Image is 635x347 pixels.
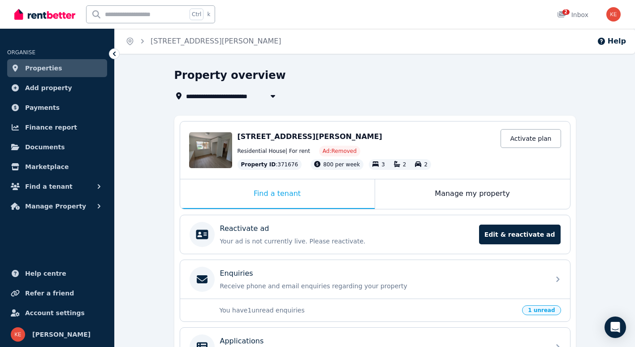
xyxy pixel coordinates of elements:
a: Marketplace [7,158,107,176]
p: Receive phone and email enquiries regarding your property [220,282,544,291]
img: Ketan [11,327,25,342]
span: 2 [403,161,406,168]
p: You have 1 unread enquiries [220,306,517,315]
span: 800 per week [323,161,360,168]
span: Ad: Removed [323,147,357,155]
p: Reactivate ad [220,223,269,234]
div: Manage my property [375,179,570,209]
div: Find a tenant [180,179,375,209]
button: Help [597,36,626,47]
span: Payments [25,102,60,113]
span: 2 [424,161,428,168]
span: Manage Property [25,201,86,212]
div: Inbox [557,10,588,19]
span: Find a tenant [25,181,73,192]
a: Account settings [7,304,107,322]
button: Manage Property [7,197,107,215]
a: EnquiriesReceive phone and email enquiries regarding your property [180,260,570,299]
span: Properties [25,63,62,74]
span: Add property [25,82,72,93]
span: 2 [562,9,570,15]
span: Property ID [241,161,276,168]
a: Add property [7,79,107,97]
span: Account settings [25,308,85,318]
a: Payments [7,99,107,117]
span: 3 [381,161,385,168]
a: Documents [7,138,107,156]
img: RentBetter [14,8,75,21]
a: Refer a friend [7,284,107,302]
span: Marketplace [25,161,69,172]
span: Finance report [25,122,77,133]
span: Residential House | For rent [238,147,310,155]
a: Help centre [7,265,107,282]
span: ORGANISE [7,49,35,56]
p: Applications [220,336,264,347]
a: [STREET_ADDRESS][PERSON_NAME] [151,37,281,45]
button: Find a tenant [7,178,107,195]
p: Your ad is not currently live. Please reactivate. [220,237,474,246]
a: Finance report [7,118,107,136]
img: Ketan [606,7,621,22]
div: : 371676 [238,159,302,170]
span: Refer a friend [25,288,74,299]
span: Edit & reactivate ad [479,225,561,244]
a: Reactivate adYour ad is not currently live. Please reactivate.Edit & reactivate ad [180,215,570,254]
span: Help centre [25,268,66,279]
span: Documents [25,142,65,152]
a: Properties [7,59,107,77]
nav: Breadcrumb [115,29,292,54]
span: [PERSON_NAME] [32,329,91,340]
span: [STREET_ADDRESS][PERSON_NAME] [238,132,382,141]
span: k [207,11,210,18]
span: Ctrl [190,9,203,20]
a: Activate plan [501,129,561,148]
span: 1 unread [522,305,561,315]
p: Enquiries [220,268,253,279]
h1: Property overview [174,68,286,82]
div: Open Intercom Messenger [605,317,626,338]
